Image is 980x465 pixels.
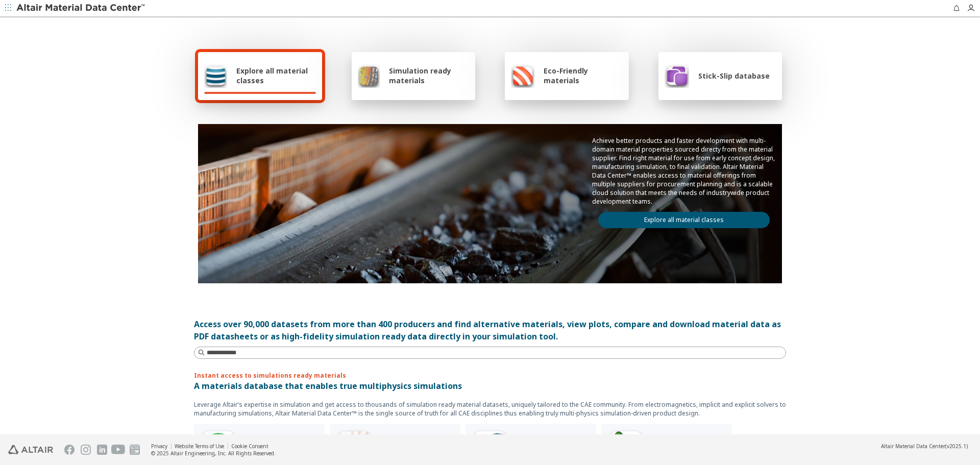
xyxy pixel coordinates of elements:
[194,371,786,380] p: Instant access to simulations ready materials
[204,63,227,88] img: Explore all material classes
[881,443,968,450] div: (v2025.1)
[592,136,776,206] p: Achieve better products and faster development with multi-domain material properties sourced dire...
[389,66,469,85] span: Simulation ready materials
[665,63,689,88] img: Stick-Slip database
[358,63,380,88] img: Simulation ready materials
[598,212,770,228] a: Explore all material classes
[881,443,945,450] span: Altair Material Data Center
[236,66,316,85] span: Explore all material classes
[151,443,167,450] a: Privacy
[151,450,276,457] div: © 2025 Altair Engineering, Inc. All Rights Reserved.
[194,400,786,418] p: Leverage Altair’s expertise in simulation and get access to thousands of simulation ready materia...
[175,443,224,450] a: Website Terms of Use
[698,71,770,81] span: Stick-Slip database
[511,63,534,88] img: Eco-Friendly materials
[544,66,622,85] span: Eco-Friendly materials
[8,445,53,454] img: Altair Engineering
[16,3,146,13] img: Altair Material Data Center
[194,318,786,342] div: Access over 90,000 datasets from more than 400 producers and find alternative materials, view plo...
[194,380,786,392] p: A materials database that enables true multiphysics simulations
[231,443,268,450] a: Cookie Consent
